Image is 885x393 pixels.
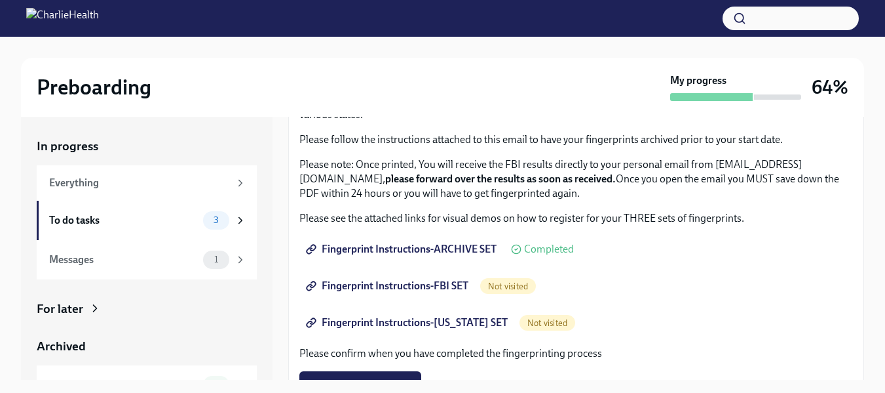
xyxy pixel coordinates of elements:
a: To do tasks3 [37,201,257,240]
span: Fingerprint Instructions-[US_STATE] SET [309,316,508,329]
span: Completed [524,244,574,255]
p: Please confirm when you have completed the fingerprinting process [299,346,853,361]
div: For later [37,300,83,318]
img: CharlieHealth [26,8,99,29]
p: Please see the attached links for visual demos on how to register for your THREE sets of fingerpr... [299,211,853,226]
h2: Preboarding [37,74,151,100]
h3: 64% [812,75,848,99]
span: Fingerprint Instructions-ARCHIVE SET [309,243,497,256]
p: Please note: Once printed, You will receive the FBI results directly to your personal email from ... [299,157,853,201]
span: 1 [206,255,226,264]
a: Messages1 [37,240,257,279]
a: Fingerprint Instructions-FBI SET [299,273,478,299]
a: For later [37,300,257,318]
span: I've been fingerprinted [309,378,412,391]
a: Everything [37,165,257,201]
div: Messages [49,253,198,267]
div: Completed tasks [49,378,198,392]
a: Fingerprint Instructions-ARCHIVE SET [299,236,506,262]
span: Not visited [519,318,575,328]
a: Fingerprint Instructions-[US_STATE] SET [299,310,517,336]
span: 3 [206,215,227,225]
strong: please forward over the results as soon as received. [385,173,616,185]
span: Not visited [480,281,536,291]
div: Everything [49,176,229,190]
a: In progress [37,138,257,155]
p: Please follow the instructions attached to this email to have your fingerprints archived prior to... [299,133,853,147]
strong: My progress [670,73,726,88]
span: Fingerprint Instructions-FBI SET [309,279,468,293]
div: To do tasks [49,213,198,228]
a: Archived [37,338,257,355]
